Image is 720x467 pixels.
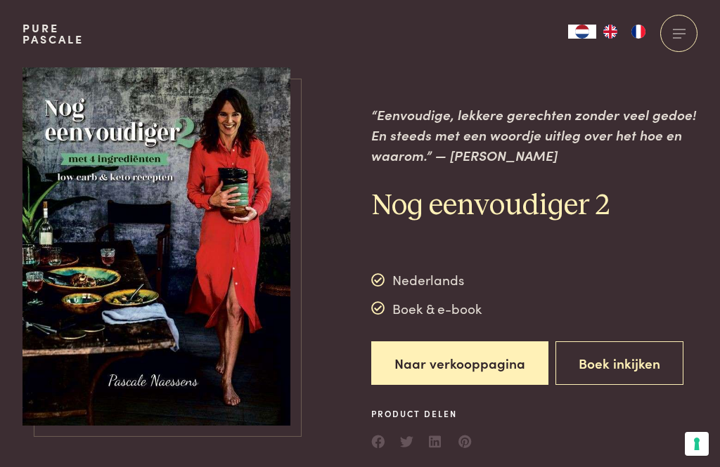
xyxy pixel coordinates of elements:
[371,270,482,291] div: Nederlands
[555,341,683,386] button: Boek inkijken
[371,105,697,165] p: “Eenvoudige, lekkere gerechten zonder veel gedoe! En steeds met een woordje uitleg over het hoe e...
[371,341,548,386] a: Naar verkooppagina
[685,432,709,456] button: Uw voorkeuren voor toestemming voor trackingtechnologieën
[596,25,624,39] a: EN
[596,25,652,39] ul: Language list
[568,25,596,39] a: NL
[22,22,84,45] a: PurePascale
[568,25,652,39] aside: Language selected: Nederlands
[22,67,291,426] img: https://admin.purepascale.com/wp-content/uploads/2022/12/pascale-naessens-nog-eenvoudiger-2.jpeg
[568,25,596,39] div: Language
[371,407,472,420] span: Product delen
[371,188,697,225] h2: Nog eenvoudiger 2
[371,298,482,319] div: Boek & e-book
[624,25,652,39] a: FR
